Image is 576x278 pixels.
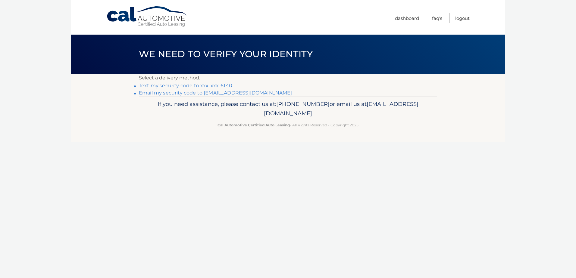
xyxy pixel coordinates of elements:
span: We need to verify your identity [139,48,313,60]
strong: Cal Automotive Certified Auto Leasing [218,123,290,127]
a: Cal Automotive [106,6,188,27]
a: Logout [455,13,470,23]
a: FAQ's [432,13,442,23]
p: - All Rights Reserved - Copyright 2025 [143,122,433,128]
p: If you need assistance, please contact us at: or email us at [143,99,433,119]
a: Email my security code to [EMAIL_ADDRESS][DOMAIN_NAME] [139,90,292,96]
a: Dashboard [395,13,419,23]
span: [PHONE_NUMBER] [276,100,330,107]
p: Select a delivery method: [139,74,437,82]
a: Text my security code to xxx-xxx-6140 [139,83,232,88]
